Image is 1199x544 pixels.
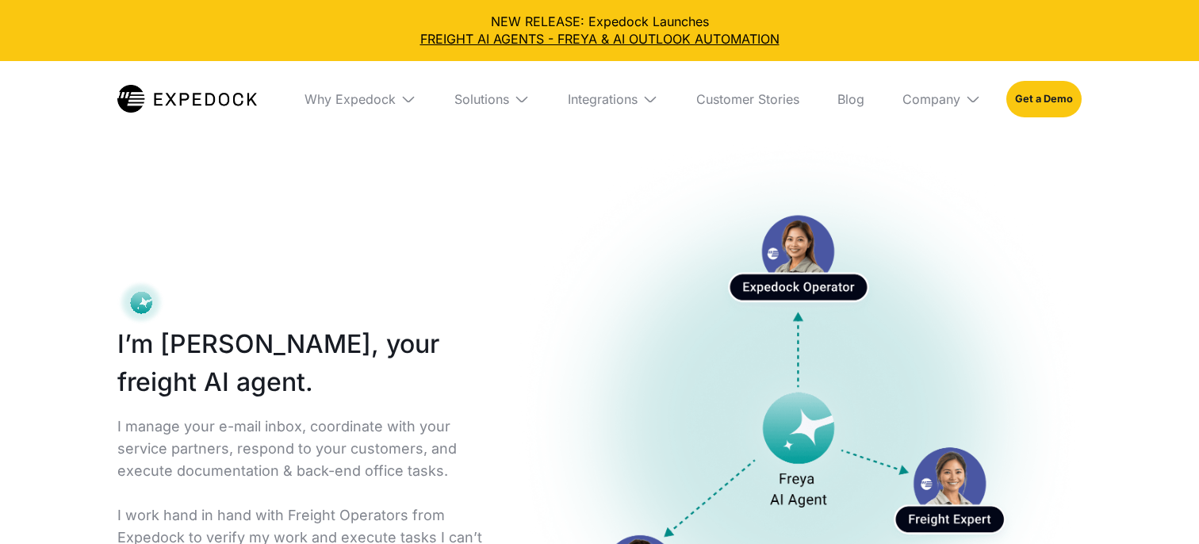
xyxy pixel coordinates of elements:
a: Get a Demo [1006,81,1082,117]
div: Company [902,91,960,107]
iframe: Chat Widget [1120,468,1199,544]
div: Company [890,61,994,137]
a: FREIGHT AI AGENTS - FREYA & AI OUTLOOK AUTOMATION [13,30,1186,48]
a: Blog [825,61,877,137]
a: Customer Stories [684,61,812,137]
div: Integrations [568,91,638,107]
div: Integrations [555,61,671,137]
div: Solutions [442,61,542,137]
div: Why Expedock [292,61,429,137]
div: NEW RELEASE: Expedock Launches [13,13,1186,48]
div: Why Expedock [305,91,396,107]
div: Solutions [454,91,509,107]
h1: I’m [PERSON_NAME], your freight AI agent. [117,325,490,401]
